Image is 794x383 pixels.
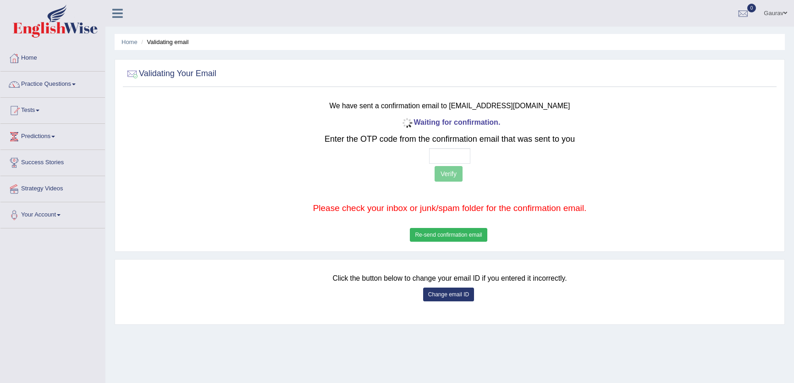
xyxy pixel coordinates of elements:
[0,45,105,68] a: Home
[139,38,188,46] li: Validating email
[121,39,138,45] a: Home
[0,202,105,225] a: Your Account
[399,116,414,130] img: icon-progress-circle-small.gif
[180,135,720,144] h2: Enter the OTP code from the confirmation email that was sent to you
[330,102,570,110] small: We have sent a confirmation email to [EMAIL_ADDRESS][DOMAIN_NAME]
[410,228,487,242] button: Re-send confirmation email
[0,98,105,121] a: Tests
[332,274,567,282] small: Click the button below to change your email ID if you entered it incorrectly.
[0,72,105,94] a: Practice Questions
[0,124,105,147] a: Predictions
[0,150,105,173] a: Success Stories
[423,288,474,301] button: Change email ID
[399,118,501,126] b: Waiting for confirmation.
[747,4,756,12] span: 0
[180,202,720,215] p: Please check your inbox or junk/spam folder for the confirmation email.
[125,67,216,81] h2: Validating Your Email
[0,176,105,199] a: Strategy Videos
